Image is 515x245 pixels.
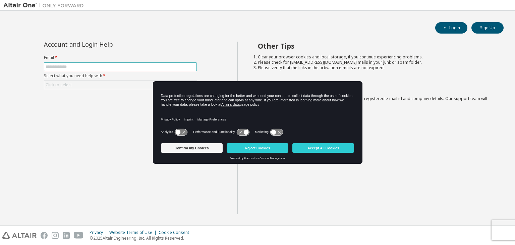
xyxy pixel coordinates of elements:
li: Please check for [EMAIL_ADDRESS][DOMAIN_NAME] mails in your junk or spam folder. [258,60,492,65]
div: Privacy [90,230,109,235]
div: Account and Login Help [44,42,166,47]
div: Website Terms of Use [109,230,159,235]
button: Login [435,22,467,34]
p: © 2025 Altair Engineering, Inc. All Rights Reserved. [90,235,193,241]
img: youtube.svg [74,232,83,239]
div: Cookie Consent [159,230,193,235]
li: Please verify that the links in the activation e-mails are not expired. [258,65,492,70]
img: facebook.svg [41,232,48,239]
img: linkedin.svg [63,232,70,239]
img: altair_logo.svg [2,232,37,239]
img: Altair One [3,2,87,9]
div: Click to select [46,82,72,88]
h2: Not sure how to login? [258,83,492,92]
label: Select what you need help with [44,73,197,79]
div: Click to select [44,81,196,89]
img: instagram.svg [52,232,59,239]
label: Email [44,55,197,60]
button: Sign Up [471,22,504,34]
li: Clear your browser cookies and local storage, if you continue experiencing problems. [258,54,492,60]
h2: Other Tips [258,42,492,50]
span: with a brief description of the problem, your registered e-mail id and company details. Our suppo... [258,96,487,107]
